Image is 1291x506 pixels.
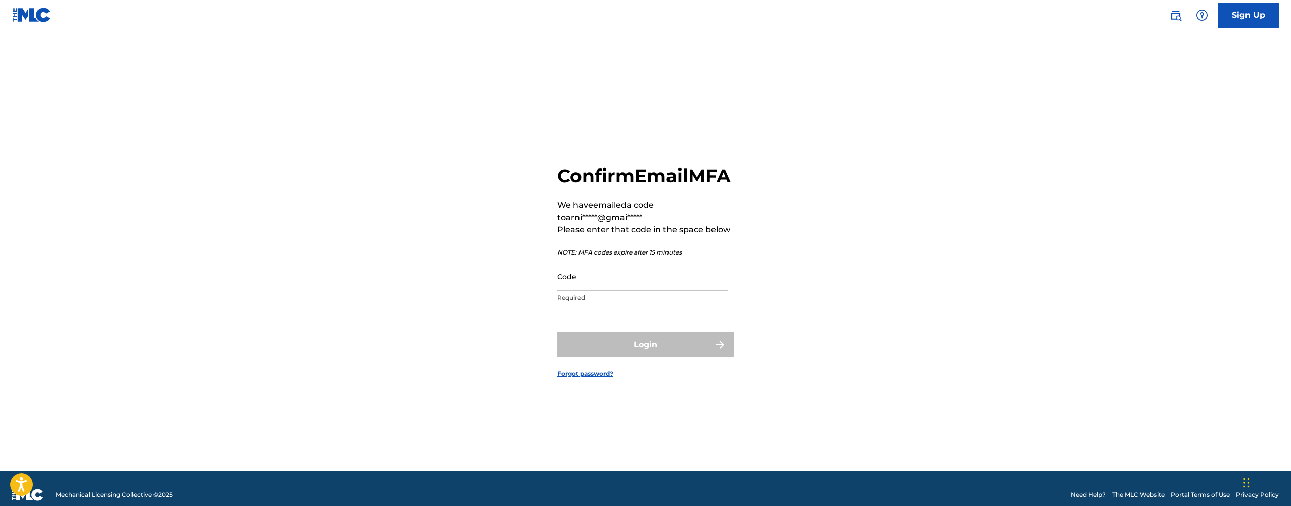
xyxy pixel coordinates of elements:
p: Please enter that code in the space below [557,224,734,236]
span: Mechanical Licensing Collective © 2025 [56,490,173,499]
a: The MLC Website [1112,490,1165,499]
a: Need Help? [1071,490,1106,499]
a: Portal Terms of Use [1171,490,1230,499]
a: Sign Up [1218,3,1279,28]
a: Forgot password? [557,369,613,378]
img: MLC Logo [12,8,51,22]
img: help [1196,9,1208,21]
img: search [1170,9,1182,21]
iframe: Chat Widget [1240,457,1291,506]
img: logo [12,489,43,501]
div: Drag [1243,468,1250,498]
p: NOTE: MFA codes expire after 15 minutes [557,248,734,257]
div: Help [1192,5,1212,25]
p: Required [557,293,728,302]
a: Privacy Policy [1236,490,1279,499]
h2: Confirm Email MFA [557,164,734,187]
a: Public Search [1166,5,1186,25]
